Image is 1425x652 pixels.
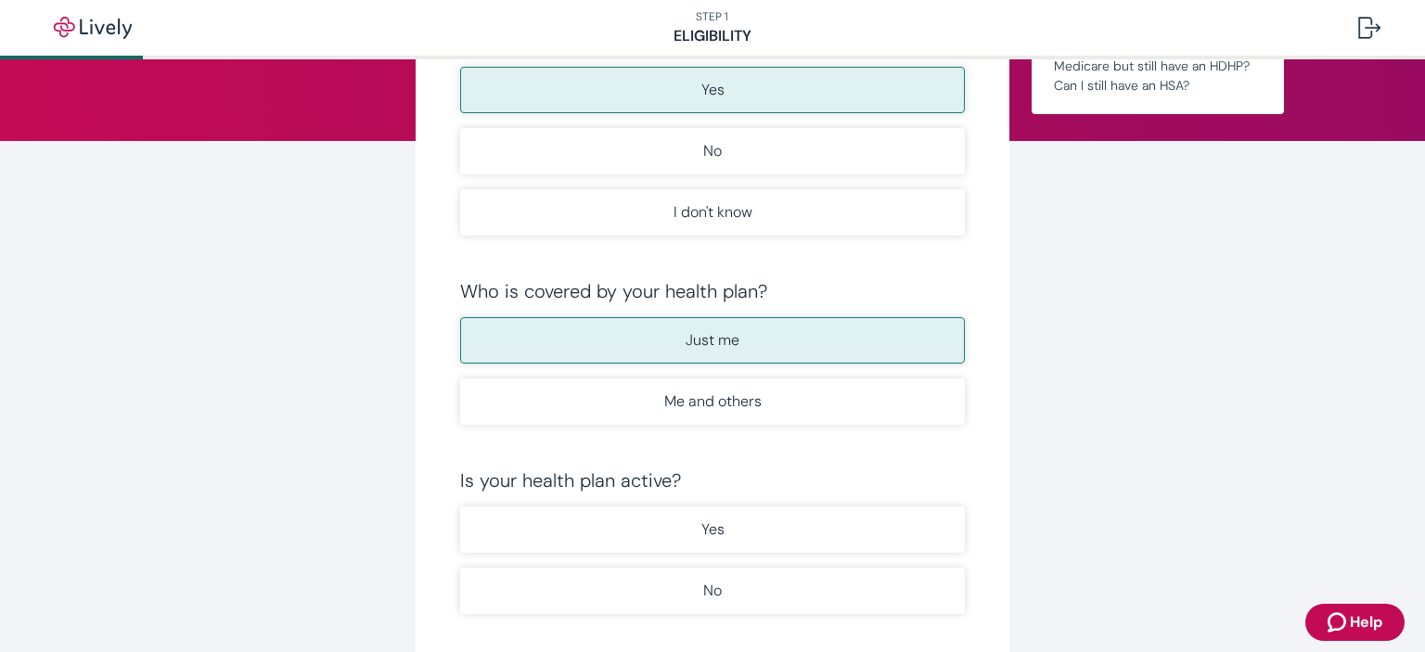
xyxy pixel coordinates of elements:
img: Lively [41,17,145,39]
p: No [703,140,722,162]
button: No [460,128,965,174]
button: Me and others [460,378,965,425]
p: Me and others [664,390,762,413]
span: Help [1350,611,1382,633]
p: I don't know [674,201,752,224]
button: Log out [1343,6,1395,50]
button: Just me [460,317,965,364]
button: Yes [460,506,965,553]
p: Yes [701,79,725,101]
summary: What happens if I am enrolled in Medicare but still have an HDHP? Can I still have an HSA? [1046,33,1269,99]
button: Zendesk support iconHelp [1305,604,1405,641]
div: Is your health plan active? [460,469,965,492]
p: Just me [686,329,739,352]
div: Who is covered by your health plan? [460,280,965,302]
button: No [460,568,965,614]
p: No [703,580,722,602]
button: I don't know [460,189,965,236]
p: Yes [701,518,725,541]
svg: Zendesk support icon [1328,611,1350,633]
button: Yes [460,67,965,113]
